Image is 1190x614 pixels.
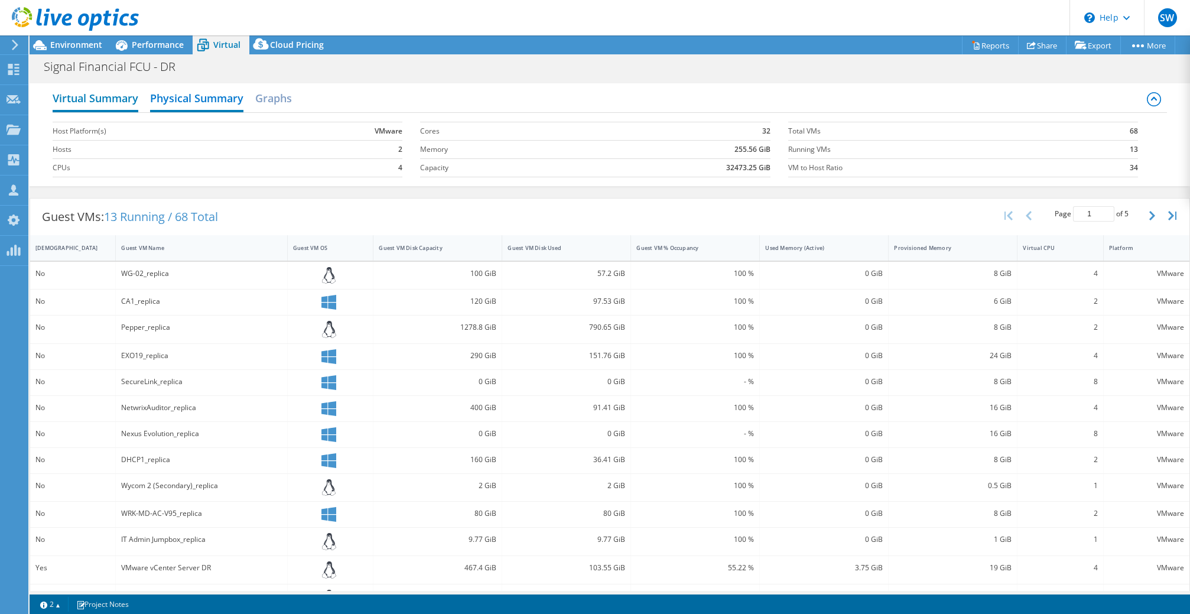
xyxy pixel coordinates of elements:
div: 4 [1023,349,1097,362]
div: 80 GiB [379,507,496,520]
span: Environment [50,39,102,50]
div: 57.2 GiB [508,267,625,280]
div: No [35,321,110,334]
div: VMware [1109,295,1184,308]
b: VMware [375,125,402,137]
div: 120 GiB [379,295,496,308]
div: Pepper_replica [121,321,282,334]
div: No [35,267,110,280]
div: IT Admin Jumpbox_replica [121,533,282,546]
div: No [35,349,110,362]
div: 100 % [636,295,754,308]
div: 2 [1023,507,1097,520]
div: 1278.8 GiB [379,321,496,334]
b: 32 [762,125,770,137]
label: Hosts [53,144,291,155]
div: 100 GiB [379,267,496,280]
div: 2 [1023,295,1097,308]
span: 5 [1124,209,1129,219]
div: VMware [1109,533,1184,546]
div: 0 GiB [765,267,883,280]
div: 19 GiB [894,561,1012,574]
div: WRK-MD-AC-V95_replica [121,507,282,520]
div: 400 GiB [379,401,496,414]
div: 0 GiB [765,321,883,334]
input: jump to page [1073,206,1114,222]
svg: \n [1084,12,1095,23]
div: 0.5 GiB [894,479,1012,492]
div: 290 GiB [379,349,496,362]
div: 1 [1023,533,1097,546]
label: Capacity [420,162,573,174]
a: Project Notes [68,597,137,612]
div: 2 GiB [379,479,496,492]
div: 16 GiB [894,427,1012,440]
div: No [35,479,110,492]
div: No [35,427,110,440]
b: 34 [1130,162,1138,174]
label: Total VMs [788,125,1096,137]
div: EXO19_replica [121,349,282,362]
div: 36.41 GiB [508,453,625,466]
div: 0 GiB [765,295,883,308]
div: Platform [1109,244,1170,252]
div: Provisioned Memory [894,244,997,252]
div: 8 [1023,375,1097,388]
div: VMware [1109,590,1184,603]
b: 255.56 GiB [734,144,770,155]
label: Host Platform(s) [53,125,291,137]
div: 0 GiB [765,375,883,388]
div: 3.87 GiB [379,590,496,603]
label: CPUs [53,162,291,174]
div: 0 GiB [379,375,496,388]
span: Page of [1055,206,1129,222]
div: 0.16 GiB [765,590,883,603]
div: 8 GiB [894,375,1012,388]
div: 2 [1023,321,1097,334]
div: [DEMOGRAPHIC_DATA] [35,244,96,252]
div: 80 GiB [508,507,625,520]
div: VMware [1109,321,1184,334]
div: 2 GiB [508,479,625,492]
div: 55.22 % [636,561,754,574]
b: 32473.25 GiB [726,162,770,174]
div: VMware [1109,375,1184,388]
div: NetwrixAuditor_replica [121,401,282,414]
label: Running VMs [788,144,1096,155]
div: 100 % [636,267,754,280]
h1: Signal Financial FCU - DR [38,60,194,73]
div: 0 GiB [765,479,883,492]
div: Yes [35,590,110,603]
div: VMware [1109,561,1184,574]
div: 8 GiB [894,321,1012,334]
div: CA1_replica [121,295,282,308]
a: Share [1018,36,1067,54]
b: 13 [1130,144,1138,155]
h2: Physical Summary [150,86,243,112]
div: 0 GiB [508,375,625,388]
div: 100 % [636,507,754,520]
a: Reports [962,36,1019,54]
div: 4 [1023,267,1097,280]
div: VMware [1109,349,1184,362]
div: 16 GiB [894,401,1012,414]
div: 0 GiB [765,427,883,440]
div: 0 GiB [508,427,625,440]
div: Guest VM Disk Used [508,244,611,252]
div: 2 [1023,453,1097,466]
div: Nexus Evolution_replica [121,427,282,440]
div: Guest VM Name [121,244,268,252]
div: No [35,533,110,546]
div: 1.65 GiB [508,590,625,603]
div: 100 % [636,321,754,334]
div: 0 GiB [379,427,496,440]
div: No [35,453,110,466]
div: VMware [1109,479,1184,492]
div: 91.41 GiB [508,401,625,414]
div: 103.55 GiB [508,561,625,574]
div: VMware [1109,267,1184,280]
div: 6 GiB [894,295,1012,308]
div: - % [636,427,754,440]
div: Wycom 2 (Secondary)_replica [121,479,282,492]
div: VMware [1109,401,1184,414]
